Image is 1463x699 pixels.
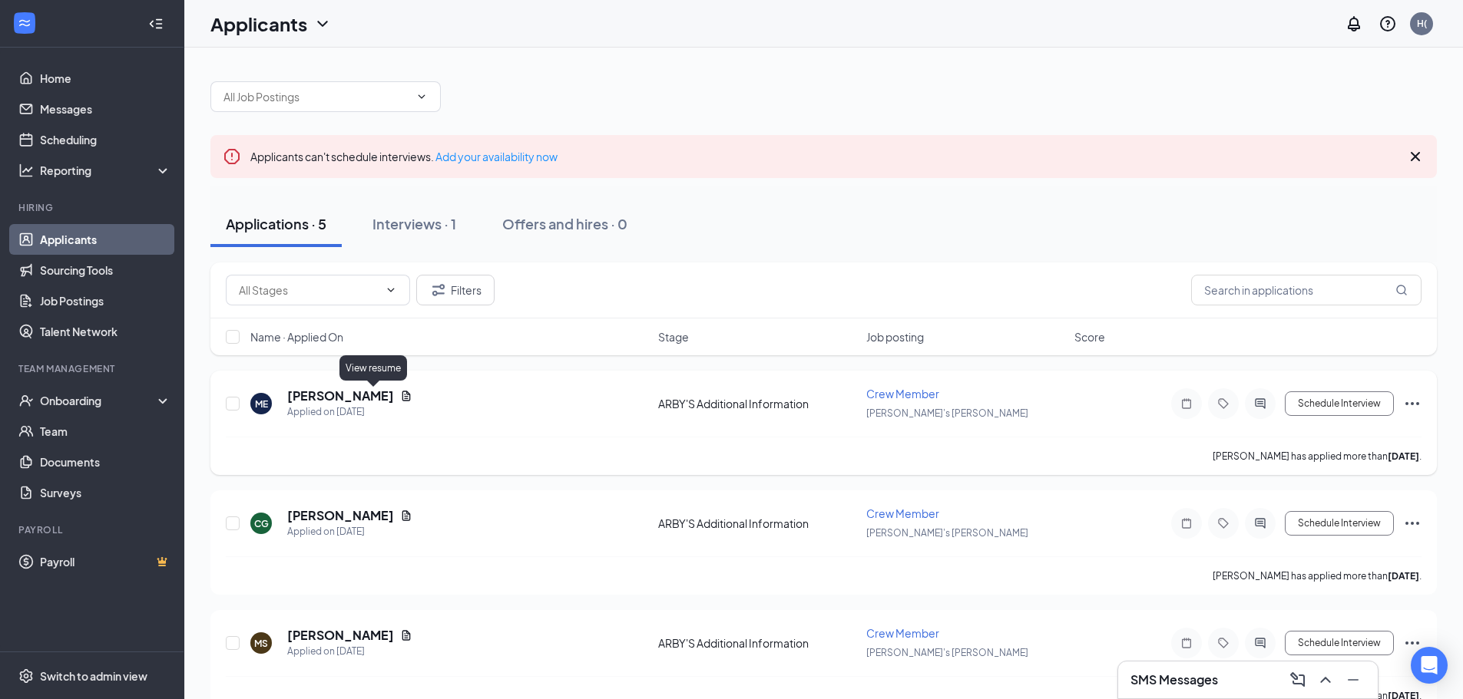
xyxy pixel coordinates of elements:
svg: Settings [18,668,34,684]
svg: WorkstreamLogo [17,15,32,31]
button: Filter Filters [416,275,495,305]
svg: ComposeMessage [1289,671,1307,689]
div: Reporting [40,163,172,178]
a: Surveys [40,477,171,508]
svg: ActiveChat [1251,397,1269,410]
a: Talent Network [40,316,171,347]
svg: ActiveChat [1251,517,1269,529]
svg: Tag [1214,517,1233,529]
svg: Ellipses [1403,634,1422,652]
b: [DATE] [1388,450,1419,462]
h5: [PERSON_NAME] [287,387,394,404]
span: [PERSON_NAME]'s [PERSON_NAME] [866,527,1028,539]
div: H( [1417,17,1427,30]
div: Team Management [18,362,168,375]
a: Messages [40,94,171,124]
div: Offers and hires · 0 [502,214,627,233]
svg: Note [1177,637,1196,649]
svg: Error [223,147,241,166]
div: ARBY'S Additional Information [658,396,857,411]
button: Schedule Interview [1285,391,1394,416]
svg: Document [400,509,412,522]
div: Open Intercom Messenger [1411,647,1448,684]
span: Crew Member [866,626,939,640]
svg: ChevronDown [313,15,332,33]
svg: Note [1177,517,1196,529]
button: Minimize [1341,668,1365,692]
p: [PERSON_NAME] has applied more than . [1213,450,1422,463]
div: Switch to admin view [40,668,147,684]
button: ComposeMessage [1286,668,1310,692]
svg: ChevronUp [1316,671,1335,689]
a: Job Postings [40,285,171,316]
div: ARBY'S Additional Information [658,635,857,651]
span: Crew Member [866,387,939,401]
svg: ChevronDown [385,284,397,296]
svg: Filter [429,281,448,299]
a: Sourcing Tools [40,255,171,285]
span: Name · Applied On [250,329,343,345]
div: Payroll [18,523,168,536]
a: Applicants [40,224,171,255]
p: [PERSON_NAME] has applied more than . [1213,569,1422,582]
input: All Stages [239,282,379,298]
svg: Ellipses [1403,514,1422,532]
div: Interviews · 1 [372,214,456,233]
div: Applied on [DATE] [287,524,412,539]
svg: QuestionInfo [1379,15,1397,33]
svg: Document [400,390,412,402]
svg: Tag [1214,637,1233,649]
span: Score [1074,329,1105,345]
b: [DATE] [1388,570,1419,582]
div: ARBY'S Additional Information [658,516,857,531]
button: ChevronUp [1313,668,1338,692]
svg: MagnifyingGlass [1395,284,1408,296]
a: Home [40,63,171,94]
a: Add your availability now [435,150,558,163]
svg: Note [1177,397,1196,410]
h5: [PERSON_NAME] [287,507,394,524]
svg: Ellipses [1403,394,1422,413]
a: Scheduling [40,124,171,155]
svg: Cross [1406,147,1425,166]
svg: Analysis [18,163,34,178]
svg: Tag [1214,397,1233,410]
h5: [PERSON_NAME] [287,627,394,644]
a: Documents [40,447,171,477]
div: Applications · 5 [226,214,326,233]
svg: Document [400,629,412,641]
div: View resume [339,355,407,381]
svg: Collapse [148,16,164,31]
svg: UserCheck [18,393,34,408]
span: Stage [658,329,689,345]
span: Applicants can't schedule interviews. [250,150,558,163]
svg: ChevronDown [415,91,428,103]
a: PayrollCrown [40,546,171,577]
div: Applied on [DATE] [287,404,412,420]
div: ME [255,397,268,410]
input: Search in applications [1191,275,1422,305]
input: All Job Postings [223,88,409,105]
span: Job posting [866,329,924,345]
div: Applied on [DATE] [287,644,412,659]
a: Team [40,416,171,447]
div: Hiring [18,201,168,214]
h1: Applicants [210,11,307,37]
span: [PERSON_NAME]'s [PERSON_NAME] [866,647,1028,658]
div: Onboarding [40,393,158,408]
svg: Notifications [1345,15,1363,33]
div: CG [254,517,269,530]
h3: SMS Messages [1130,671,1218,688]
button: Schedule Interview [1285,511,1394,536]
svg: Minimize [1344,671,1362,689]
div: MS [254,637,268,650]
button: Schedule Interview [1285,631,1394,655]
svg: ActiveChat [1251,637,1269,649]
span: [PERSON_NAME]'s [PERSON_NAME] [866,407,1028,419]
span: Crew Member [866,506,939,520]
